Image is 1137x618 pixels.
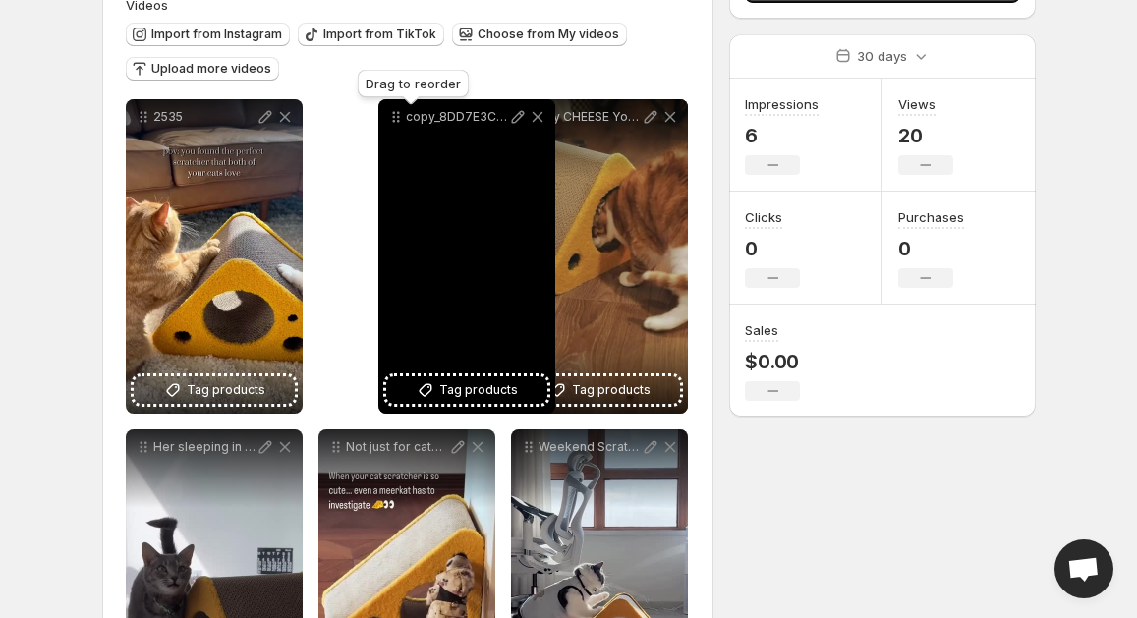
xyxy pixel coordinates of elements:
p: Her sleeping in the hole took me outtt Its a Its a scratcher Its a cheese scratcher Available at ... [153,439,256,455]
span: Choose from My videos [478,27,619,42]
p: Weekend Scratching Exercise Plus this product is now 13 OFF limited time only petjojo catscratche... [539,439,641,455]
h3: Clicks [745,207,782,227]
p: Not just for catsapparently its a conversation starter for the whole animal kingdom Tag a friend ... [346,439,448,455]
p: 0 [745,237,800,260]
span: Upload more videos [151,61,271,77]
button: Tag products [519,376,680,404]
div: Say CHEESE Your cats new favorite playground just arrived A purrfect mix of play scratch and hide... [511,99,688,414]
h3: Sales [745,320,778,340]
span: Import from TikTok [323,27,436,42]
h3: Purchases [898,207,964,227]
p: 0 [898,237,964,260]
h3: Views [898,94,936,114]
p: $0.00 [745,350,800,373]
p: copy_8DD7E3CE-93AC-43A8-82AD-C951BD167F3C [406,109,508,125]
span: Import from Instagram [151,27,282,42]
span: Tag products [572,380,651,400]
button: Import from TikTok [298,23,444,46]
button: Tag products [134,376,295,404]
div: 2535Tag products [126,99,303,414]
button: Import from Instagram [126,23,290,46]
span: Tag products [439,380,518,400]
button: Tag products [386,376,547,404]
h3: Impressions [745,94,819,114]
div: Open chat [1054,539,1113,598]
button: Choose from My videos [452,23,627,46]
p: 30 days [857,46,907,66]
button: Upload more videos [126,57,279,81]
p: 20 [898,124,953,147]
p: Say CHEESE Your cats new favorite playground just arrived A purrfect mix of play scratch and hide... [539,109,641,125]
p: 6 [745,124,819,147]
div: copy_8DD7E3CE-93AC-43A8-82AD-C951BD167F3CTag products [378,99,555,414]
span: Tag products [187,380,265,400]
p: 2535 [153,109,256,125]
